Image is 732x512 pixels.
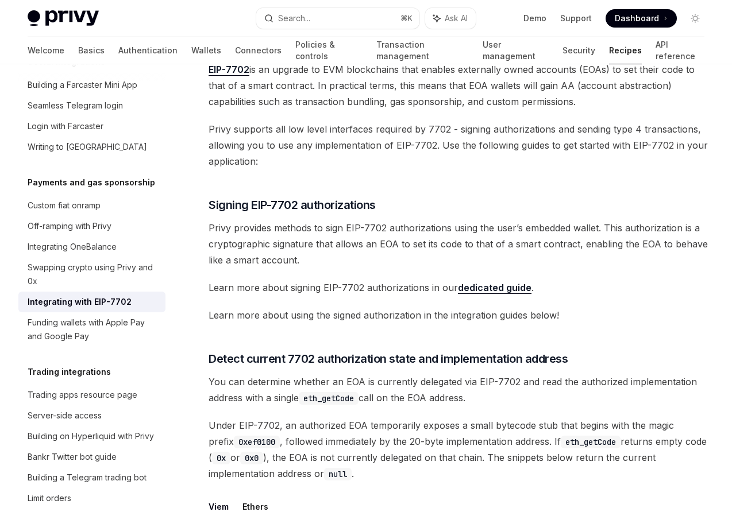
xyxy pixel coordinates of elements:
[561,436,621,448] code: eth_getCode
[299,392,359,405] code: eth_getCode
[118,37,178,64] a: Authentication
[28,119,103,133] div: Login with Farcaster
[18,116,165,137] a: Login with Farcaster
[28,240,117,254] div: Integrating OneBalance
[209,280,711,296] span: Learn more about signing EIP-7702 authorizations in our .
[18,467,165,488] a: Building a Telegram trading bot
[560,13,592,24] a: Support
[240,452,263,464] code: 0x0
[191,37,221,64] a: Wallets
[209,121,711,169] span: Privy supports all low level interfaces required by 7702 - signing authorizations and sending typ...
[324,468,352,480] code: null
[209,64,249,76] a: EIP-7702
[18,292,165,312] a: Integrating with EIP-7702
[209,220,711,268] span: Privy provides methods to sign EIP-7702 authorizations using the user’s embedded wallet. This aut...
[209,197,376,213] span: Signing EIP-7702 authorizations
[28,199,101,212] div: Custom fiat onramp
[28,450,117,464] div: Bankr Twitter bot guide
[28,409,102,422] div: Server-side access
[209,351,568,367] span: Detect current 7702 authorization state and implementation address
[28,365,111,379] h5: Trading integrations
[656,37,704,64] a: API reference
[28,37,64,64] a: Welcome
[28,176,155,189] h5: Payments and gas sponsorship
[209,307,711,323] span: Learn more about using the signed authorization in the integration guides below!
[28,78,137,92] div: Building a Farcaster Mini App
[235,37,282,64] a: Connectors
[209,374,711,406] span: You can determine whether an EOA is currently delegated via EIP-7702 and read the authorized impl...
[256,8,419,29] button: Search...⌘K
[28,261,159,288] div: Swapping crypto using Privy and 0x
[18,426,165,447] a: Building on Hyperliquid with Privy
[425,8,476,29] button: Ask AI
[28,140,147,154] div: Writing to [GEOGRAPHIC_DATA]
[400,14,413,23] span: ⌘ K
[28,388,137,402] div: Trading apps resource page
[18,405,165,426] a: Server-side access
[606,9,677,28] a: Dashboard
[209,61,711,110] span: is an upgrade to EVM blockchains that enables externally owned accounts (EOAs) to set their code ...
[295,37,363,64] a: Policies & controls
[212,452,230,464] code: 0x
[18,216,165,236] a: Off-ramping with Privy
[234,436,280,448] code: 0xef0100
[563,37,595,64] a: Security
[278,11,310,25] div: Search...
[483,37,549,64] a: User management
[28,219,111,233] div: Off-ramping with Privy
[78,37,105,64] a: Basics
[18,75,165,95] a: Building a Farcaster Mini App
[18,137,165,157] a: Writing to [GEOGRAPHIC_DATA]
[209,417,711,482] span: Under EIP-7702, an authorized EOA temporarily exposes a small bytecode stub that begins with the ...
[523,13,546,24] a: Demo
[615,13,659,24] span: Dashboard
[28,99,123,113] div: Seamless Telegram login
[28,10,99,26] img: light logo
[458,282,531,294] a: dedicated guide
[18,95,165,116] a: Seamless Telegram login
[18,488,165,509] a: Limit orders
[18,195,165,216] a: Custom fiat onramp
[686,9,704,28] button: Toggle dark mode
[609,37,642,64] a: Recipes
[28,471,147,484] div: Building a Telegram trading bot
[376,37,469,64] a: Transaction management
[18,447,165,467] a: Bankr Twitter bot guide
[18,312,165,347] a: Funding wallets with Apple Pay and Google Pay
[445,13,468,24] span: Ask AI
[28,316,159,343] div: Funding wallets with Apple Pay and Google Pay
[18,236,165,257] a: Integrating OneBalance
[28,429,154,443] div: Building on Hyperliquid with Privy
[28,295,132,309] div: Integrating with EIP-7702
[28,491,71,505] div: Limit orders
[18,257,165,292] a: Swapping crypto using Privy and 0x
[18,385,165,405] a: Trading apps resource page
